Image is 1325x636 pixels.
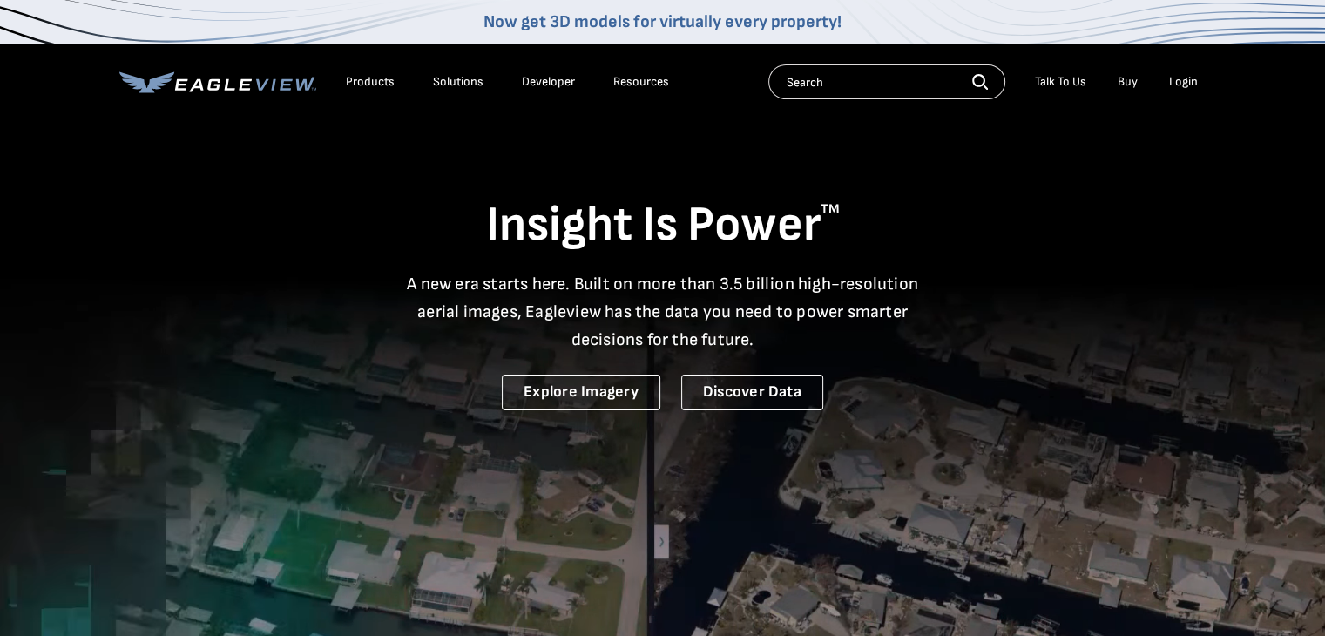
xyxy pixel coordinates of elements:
[1118,74,1138,90] a: Buy
[613,74,669,90] div: Resources
[433,74,483,90] div: Solutions
[119,195,1207,256] h1: Insight Is Power
[483,11,842,32] a: Now get 3D models for virtually every property!
[522,74,575,90] a: Developer
[1035,74,1086,90] div: Talk To Us
[346,74,395,90] div: Products
[821,201,840,218] sup: TM
[681,375,823,410] a: Discover Data
[396,270,930,354] p: A new era starts here. Built on more than 3.5 billion high-resolution aerial images, Eagleview ha...
[502,375,660,410] a: Explore Imagery
[768,64,1005,99] input: Search
[1169,74,1198,90] div: Login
